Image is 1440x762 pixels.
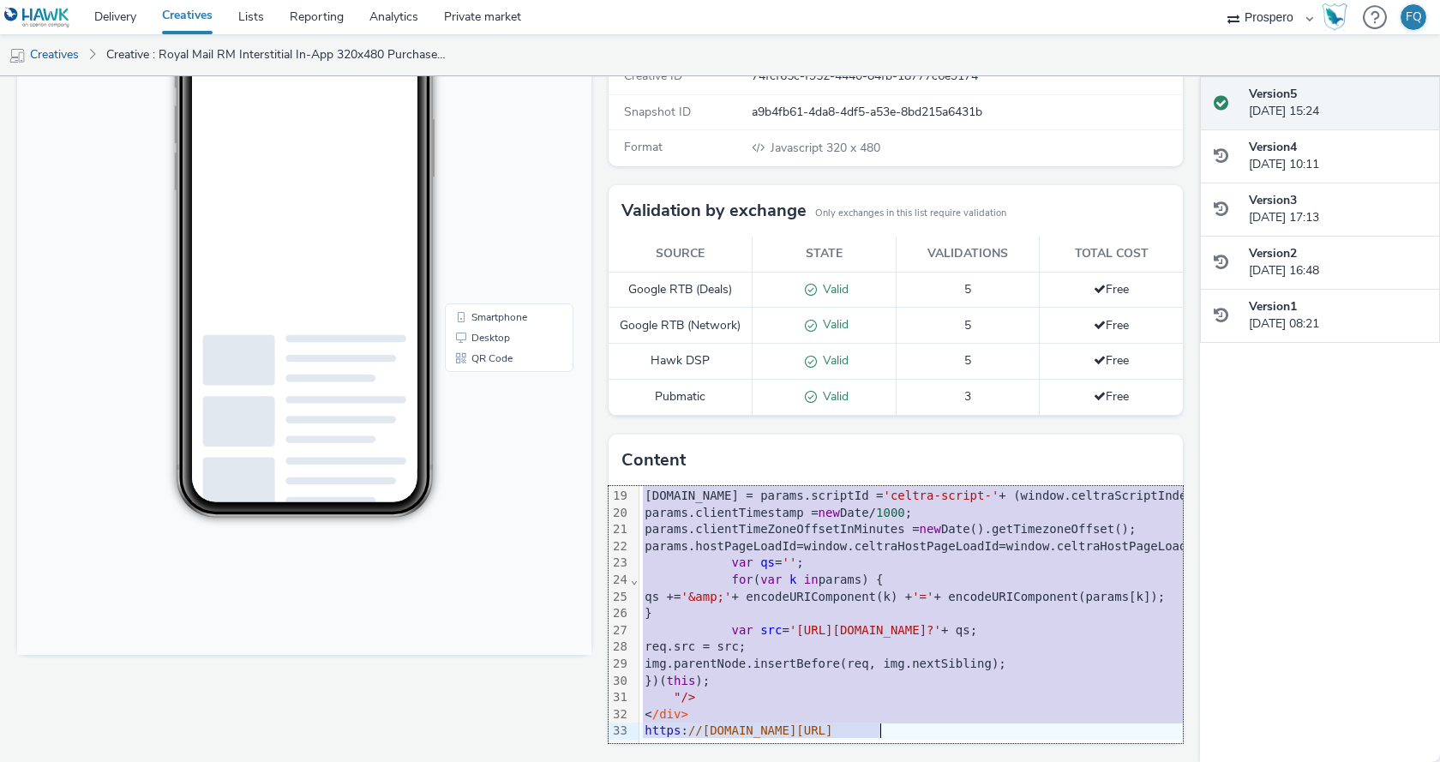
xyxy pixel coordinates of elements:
span: new [819,506,840,519]
span: '' [782,555,796,569]
span: var [731,623,753,637]
td: Google RTB (Network) [609,308,753,344]
h3: Content [621,447,686,473]
th: State [753,237,897,272]
strong: Version 5 [1249,86,1297,102]
span: Free [1094,352,1129,369]
div: 32 [609,706,630,723]
div: [DATE] 08:21 [1249,298,1426,333]
span: Valid [817,281,849,297]
span: Smartphone [454,360,510,370]
span: var [760,573,782,586]
span: Desktop [454,381,493,391]
img: mobile [9,47,26,64]
strong: Version 2 [1249,245,1297,261]
span: https [645,723,681,737]
a: Hawk Academy [1322,3,1354,31]
small: Only exchanges in this list require validation [815,207,1006,220]
h3: Validation by exchange [621,198,807,224]
td: Hawk DSP [609,344,753,380]
div: [DATE] 15:24 [1249,86,1426,121]
span: 5 [964,281,971,297]
span: k [789,573,796,586]
span: '[URL][DOMAIN_NAME]?' [789,623,941,637]
span: this [667,674,696,687]
span: in [804,573,819,586]
span: for [731,573,753,586]
span: 3 [964,388,971,405]
span: Format [624,139,663,155]
a: Creative : Royal Mail RM Interstitial In-App 320x480 PurchaseLoop [98,34,458,75]
span: Javascript [771,140,826,156]
span: '=' [912,590,933,603]
span: Valid [817,388,849,405]
div: 22 [609,538,630,555]
div: 29 [609,656,630,673]
img: undefined Logo [4,7,70,28]
div: 26 [609,605,630,622]
div: 21 [609,521,630,538]
span: 5 [964,317,971,333]
strong: Version 3 [1249,192,1297,208]
div: 20 [609,505,630,522]
span: 'celtra-script-' [883,489,999,502]
strong: Version 1 [1249,298,1297,315]
div: 23 [609,555,630,572]
div: 24 [609,572,630,589]
div: 30 [609,673,630,690]
li: Desktop [431,375,553,396]
span: Free [1094,388,1129,405]
div: [DATE] 16:48 [1249,245,1426,280]
span: //[DOMAIN_NAME][URL] [688,723,833,737]
div: 33 [609,723,630,740]
span: new [920,522,941,536]
span: Creative ID [624,68,682,84]
div: a9b4fb61-4da8-4df5-a53e-8bd215a6431b [752,104,1181,121]
td: Google RTB (Deals) [609,272,753,308]
span: '&amp;' [681,590,731,603]
span: 1000 [876,506,905,519]
div: FQ [1406,4,1422,30]
li: QR Code [431,396,553,417]
td: Pubmatic [609,380,753,416]
span: 320 x 480 [769,140,880,156]
th: Source [609,237,753,272]
th: Total cost [1040,237,1184,272]
span: /div> [652,707,688,721]
span: 5 [964,352,971,369]
span: Free [1094,281,1129,297]
span: var [731,555,753,569]
span: Snapshot ID [624,104,691,120]
span: Valid [817,352,849,369]
div: [DATE] 10:11 [1249,139,1426,174]
div: 27 [609,622,630,639]
div: [DATE] 17:13 [1249,192,1426,227]
li: Smartphone [431,355,553,375]
span: Valid [817,316,849,333]
span: qs [760,555,775,569]
span: 10:29 [193,66,212,75]
div: 31 [609,689,630,706]
span: src [760,623,782,637]
div: 25 [609,589,630,606]
span: QR Code [454,401,495,411]
span: "/> [674,690,695,704]
span: Free [1094,317,1129,333]
img: Hawk Academy [1322,3,1347,31]
strong: Version 4 [1249,139,1297,155]
span: Fold line [630,573,639,586]
div: 28 [609,639,630,656]
div: 74fcf65c-f952-4440-84fb-18777c6e9174 [752,68,1181,85]
th: Validations [896,237,1040,272]
div: 19 [609,488,630,505]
